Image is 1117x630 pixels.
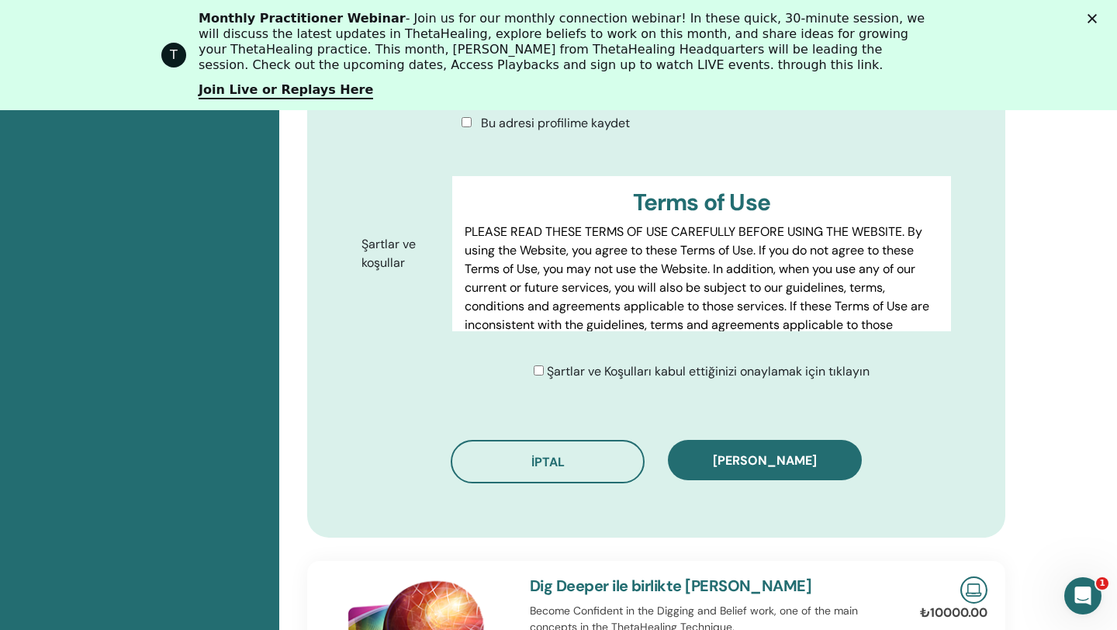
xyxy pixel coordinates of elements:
button: İptal [451,440,645,483]
h3: Terms of Use [465,189,939,216]
b: Monthly Practitioner Webinar [199,11,406,26]
a: Dig Deeper ile birlikte [PERSON_NAME] [530,576,811,596]
span: Bu adresi profilime kaydet [481,115,630,131]
img: Live Online Seminar [960,576,987,604]
span: İptal [531,454,565,470]
span: Şartlar ve Koşulları kabul ettiğinizi onaylamak için tıklayın [547,363,870,379]
span: 1 [1096,577,1108,590]
iframe: Intercom live chat [1064,577,1101,614]
span: [PERSON_NAME] [713,452,817,469]
p: PLEASE READ THESE TERMS OF USE CAREFULLY BEFORE USING THE WEBSITE. By using the Website, you agre... [465,223,939,353]
div: - Join us for our monthly connection webinar! In these quick, 30-minute session, we will discuss ... [199,11,931,73]
button: [PERSON_NAME] [668,440,862,480]
p: ₺10000.00 [920,604,987,622]
label: Şartlar ve koşullar [350,230,452,278]
div: Kapat [1088,14,1103,23]
div: Profile image for ThetaHealing [161,43,186,67]
a: Join Live or Replays Here [199,82,373,99]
